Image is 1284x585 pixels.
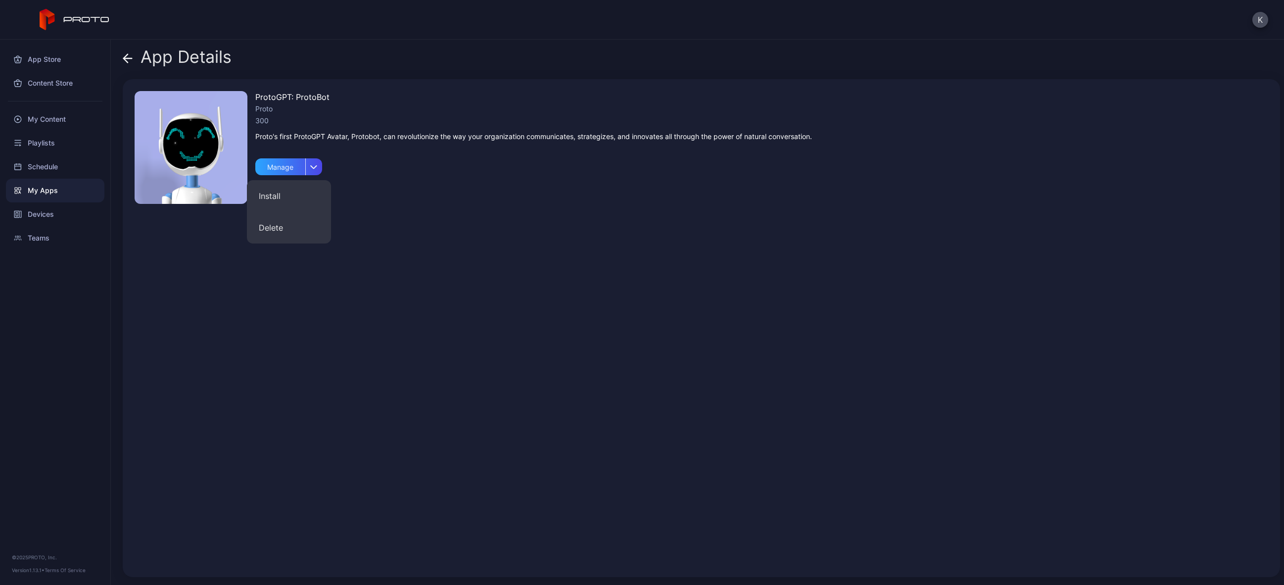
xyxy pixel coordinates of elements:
a: Terms Of Service [45,567,86,573]
div: Manage [255,158,305,175]
div: ProtoGPT: ProtoBot [255,91,812,103]
a: Devices [6,202,104,226]
div: Proto's first ProtoGPT Avatar, Protobot, can revolutionize the way your organization communicates... [255,131,812,143]
a: Teams [6,226,104,250]
span: Version 1.13.1 • [12,567,45,573]
button: Delete [247,212,331,244]
a: My Apps [6,179,104,202]
a: My Content [6,107,104,131]
div: Proto [255,103,812,115]
a: Playlists [6,131,104,155]
a: Content Store [6,71,104,95]
div: © 2025 PROTO, Inc. [12,553,98,561]
button: K [1252,12,1268,28]
a: App Store [6,48,104,71]
button: Install [247,180,331,212]
div: 300 [255,115,812,127]
div: App Details [123,48,232,71]
button: Manage [255,154,322,175]
a: Schedule [6,155,104,179]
